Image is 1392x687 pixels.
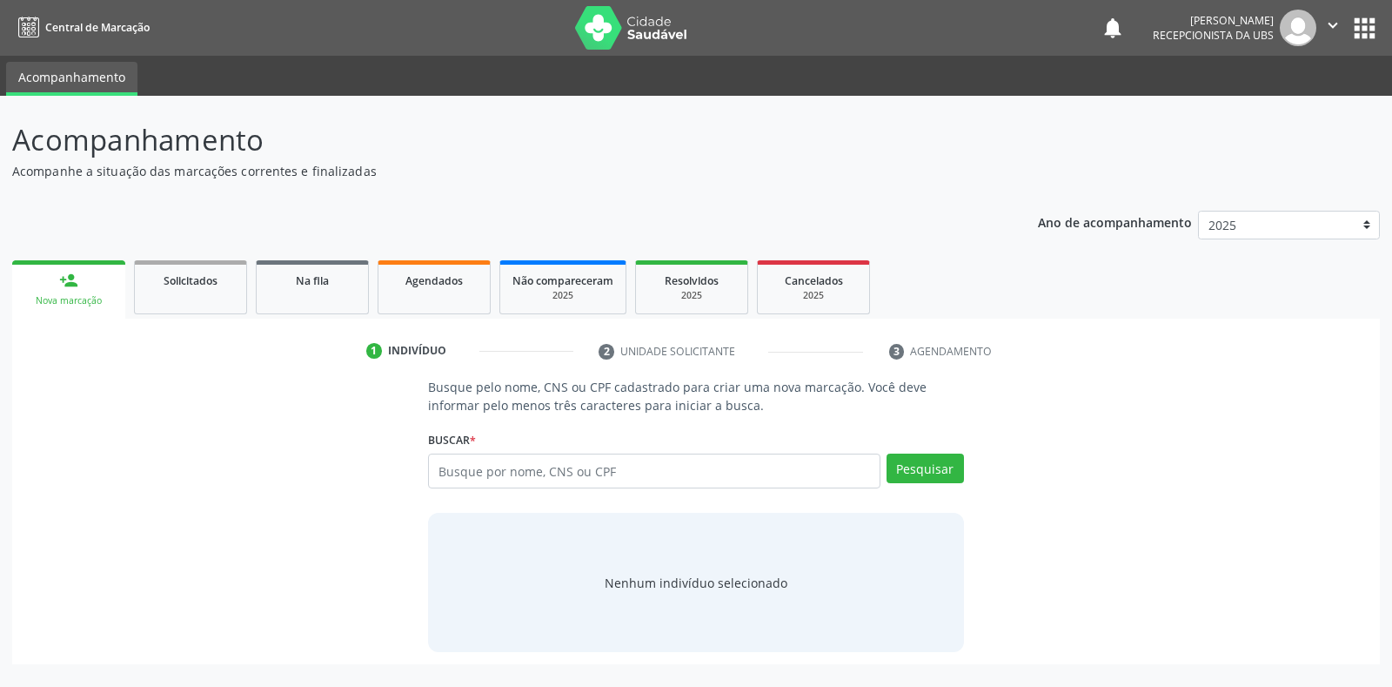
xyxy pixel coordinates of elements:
[388,343,446,359] div: Indivíduo
[12,13,150,42] a: Central de Marcação
[405,273,463,288] span: Agendados
[366,343,382,359] div: 1
[1280,10,1316,46] img: img
[1038,211,1192,232] p: Ano de acompanhamento
[1323,16,1342,35] i: 
[428,427,476,454] label: Buscar
[164,273,217,288] span: Solicitados
[24,294,113,307] div: Nova marcação
[887,454,964,483] button: Pesquisar
[296,273,329,288] span: Na fila
[428,454,880,488] input: Busque por nome, CNS ou CPF
[6,62,137,96] a: Acompanhamento
[1153,13,1274,28] div: [PERSON_NAME]
[12,118,969,162] p: Acompanhamento
[512,289,613,302] div: 2025
[785,273,843,288] span: Cancelados
[12,162,969,180] p: Acompanhe a situação das marcações correntes e finalizadas
[1101,16,1125,40] button: notifications
[770,289,857,302] div: 2025
[605,574,787,592] div: Nenhum indivíduo selecionado
[665,273,719,288] span: Resolvidos
[1153,28,1274,43] span: Recepcionista da UBS
[45,20,150,35] span: Central de Marcação
[648,289,735,302] div: 2025
[1316,10,1349,46] button: 
[1349,13,1380,44] button: apps
[512,273,613,288] span: Não compareceram
[59,271,78,290] div: person_add
[428,378,963,414] p: Busque pelo nome, CNS ou CPF cadastrado para criar uma nova marcação. Você deve informar pelo men...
